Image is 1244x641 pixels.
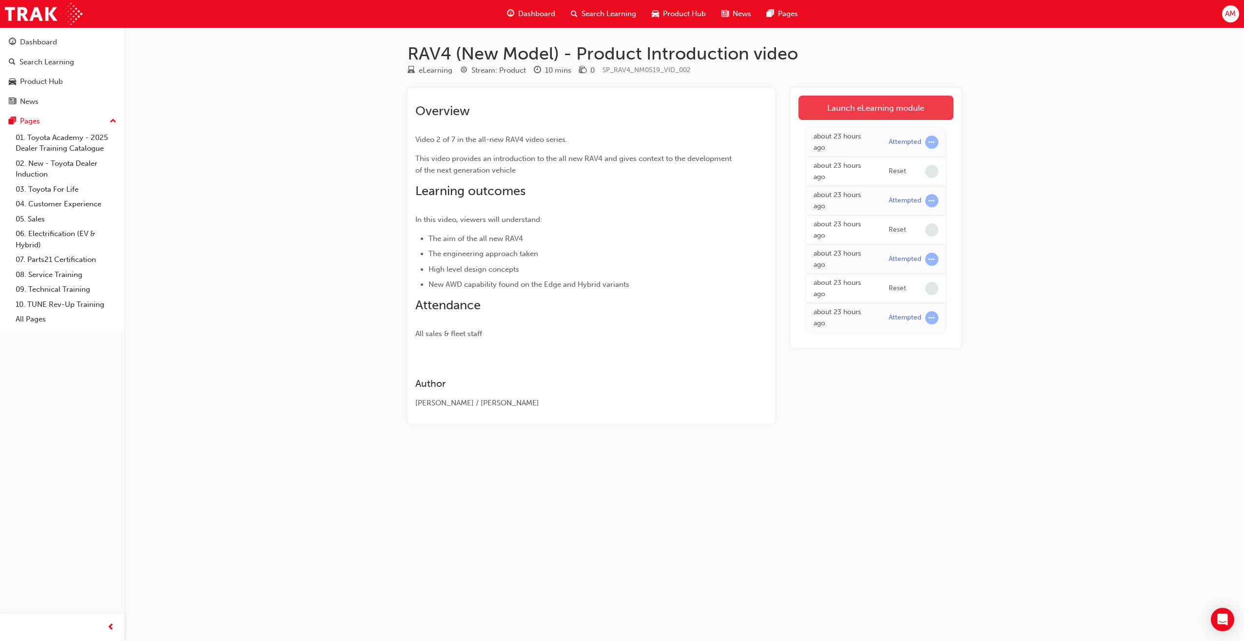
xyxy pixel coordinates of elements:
span: In this video, viewers will understand: [415,215,542,224]
span: car-icon [652,8,659,20]
span: target-icon [460,66,467,75]
div: News [20,96,39,107]
a: 10. TUNE Rev-Up Training [12,297,120,312]
a: 08. Service Training [12,267,120,282]
span: search-icon [9,58,16,67]
span: pages-icon [9,117,16,126]
span: money-icon [579,66,586,75]
span: learningRecordVerb_NONE-icon [925,223,938,237]
div: Reset [889,225,906,235]
div: Wed Aug 27 2025 14:37:23 GMT+1000 (Australian Eastern Standard Time) [814,190,874,212]
div: Stream: Product [471,65,526,76]
span: clock-icon [534,66,541,75]
span: Attendance [415,298,481,313]
span: The engineering approach taken [428,249,538,258]
div: Wed Aug 27 2025 14:34:39 GMT+1000 (Australian Eastern Standard Time) [814,248,874,270]
a: News [4,93,120,111]
a: 05. Sales [12,212,120,227]
div: Search Learning [19,57,74,68]
a: 09. Technical Training [12,282,120,297]
a: All Pages [12,312,120,327]
span: All sales & fleet staff [415,329,482,338]
a: news-iconNews [714,4,759,24]
span: learningResourceType_ELEARNING-icon [408,66,415,75]
div: Open Intercom Messenger [1211,608,1234,631]
a: 01. Toyota Academy - 2025 Dealer Training Catalogue [12,130,120,156]
div: 0 [590,65,595,76]
span: This video provides an introduction to the all new RAV4 and gives context to the development of t... [415,154,734,175]
span: guage-icon [507,8,514,20]
a: 07. Parts21 Certification [12,252,120,267]
div: Stream [460,64,526,77]
a: 04. Customer Experience [12,197,120,212]
a: car-iconProduct Hub [644,4,714,24]
span: up-icon [110,115,117,128]
a: Product Hub [4,73,120,91]
span: News [733,8,751,20]
span: pages-icon [767,8,774,20]
div: [PERSON_NAME] / [PERSON_NAME] [415,398,732,409]
a: pages-iconPages [759,4,806,24]
span: learningRecordVerb_ATTEMPT-icon [925,311,938,324]
div: 10 mins [545,65,571,76]
div: Product Hub [20,76,63,87]
span: prev-icon [107,621,115,634]
div: Wed Aug 27 2025 14:37:45 GMT+1000 (Australian Eastern Standard Time) [814,131,874,153]
span: learningRecordVerb_NONE-icon [925,282,938,295]
span: learningRecordVerb_ATTEMPT-icon [925,253,938,266]
a: 02. New - Toyota Dealer Induction [12,156,120,182]
h3: Author [415,378,732,389]
span: New AWD capability found on the Edge and Hybrid variants [428,280,629,289]
div: Wed Aug 27 2025 14:30:54 GMT+1000 (Australian Eastern Standard Time) [814,307,874,329]
a: guage-iconDashboard [499,4,563,24]
div: Price [579,64,595,77]
span: Learning outcomes [415,183,525,199]
span: Dashboard [518,8,555,20]
span: news-icon [721,8,729,20]
span: Overview [415,103,470,119]
span: Video 2 of 7 in the all-new RAV4 video series. [415,135,567,144]
div: Duration [534,64,571,77]
button: Pages [4,112,120,130]
a: Launch eLearning module [798,96,953,120]
span: High level design concepts [428,265,519,274]
div: eLearning [419,65,452,76]
div: Reset [889,284,906,293]
div: Wed Aug 27 2025 14:37:44 GMT+1000 (Australian Eastern Standard Time) [814,160,874,182]
div: Pages [20,116,40,127]
a: Search Learning [4,53,120,71]
div: Attempted [889,196,921,205]
a: 06. Electrification (EV & Hybrid) [12,226,120,252]
div: Attempted [889,313,921,322]
span: search-icon [571,8,578,20]
span: Product Hub [663,8,706,20]
span: The aim of the all new RAV4 [428,234,523,243]
div: Wed Aug 27 2025 14:34:38 GMT+1000 (Australian Eastern Standard Time) [814,278,874,300]
span: learningRecordVerb_ATTEMPT-icon [925,136,938,149]
span: car-icon [9,78,16,86]
a: search-iconSearch Learning [563,4,644,24]
span: news-icon [9,98,16,106]
h1: RAV4 (New Model) - Product Introduction video [408,43,961,64]
button: AM [1222,5,1239,22]
a: 03. Toyota For Life [12,182,120,197]
img: Trak [5,3,82,25]
span: AM [1225,8,1236,20]
div: Type [408,64,452,77]
span: learningRecordVerb_NONE-icon [925,165,938,178]
div: Wed Aug 27 2025 14:37:21 GMT+1000 (Australian Eastern Standard Time) [814,219,874,241]
div: Attempted [889,138,921,147]
a: Dashboard [4,33,120,51]
span: Pages [778,8,798,20]
div: Attempted [889,255,921,264]
button: DashboardSearch LearningProduct HubNews [4,31,120,112]
span: Learning resource code [603,66,691,74]
div: Dashboard [20,37,57,48]
span: learningRecordVerb_ATTEMPT-icon [925,194,938,207]
span: Search Learning [582,8,636,20]
div: Reset [889,167,906,176]
span: guage-icon [9,38,16,47]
